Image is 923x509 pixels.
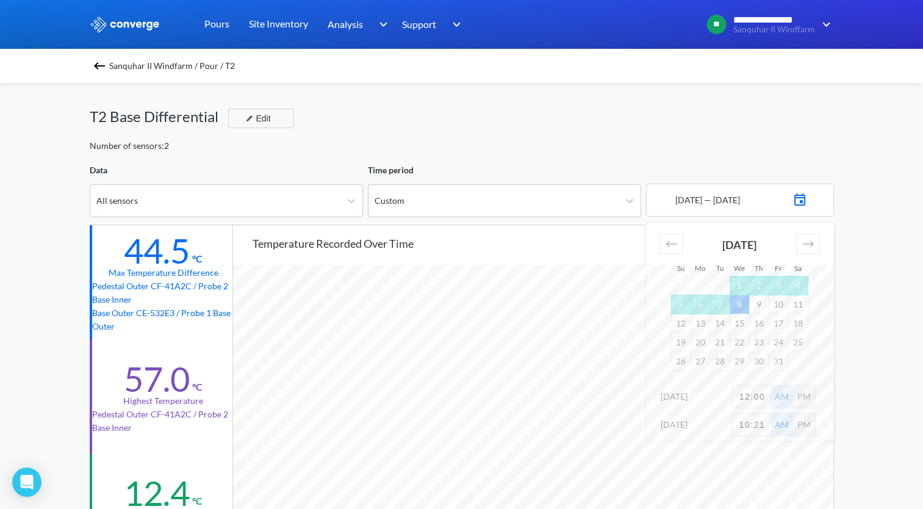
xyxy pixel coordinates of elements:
img: downArrow.svg [371,17,390,32]
span: Sanquhar II Windfarm / Pour / T2 [109,57,235,74]
small: Mo [695,264,705,272]
div: Highest temperature [123,394,203,408]
img: edit-icon.svg [246,115,253,122]
p: Pedestal Outer CF-41A2C / Probe 2 Base Inner [92,408,235,435]
div: 44.5 [124,230,190,272]
div: Time period [368,164,641,177]
small: Su [677,264,684,272]
div: T2 Base Differential [90,105,228,128]
img: logo_ewhite.svg [90,16,160,32]
div: 57.0 [124,358,190,400]
div: Open Intercom Messenger [12,467,41,497]
small: Fr [775,264,782,272]
img: downArrow.svg [814,17,834,32]
img: backspace.svg [92,59,107,73]
div: All sensors [96,194,138,208]
span: Support [402,16,436,32]
span: Analysis [328,16,363,32]
div: Custom [375,194,404,208]
img: calendar_icon_blu.svg [792,190,807,207]
div: Number of sensors: 2 [90,139,169,153]
small: Tu [716,264,724,272]
p: Pedestal Outer CF-41A2C / Probe 2 Base Inner [92,280,235,306]
button: Edit [228,109,294,128]
small: Th [755,264,763,272]
div: [DATE] — [DATE] [673,193,740,207]
div: Calendar [646,223,834,441]
img: downArrow.svg [445,17,464,32]
div: Move backward to switch to the previous month. [659,234,683,254]
div: Move forward to switch to the next month. [796,234,820,254]
div: Data [90,164,363,177]
small: We [734,264,745,272]
div: Edit [241,111,273,126]
div: Max temperature difference [109,266,218,280]
p: Base Outer CE-532E3 / Probe 1 Base Outer [92,306,235,333]
strong: [DATE] [722,238,756,251]
div: Temperature recorded over time [253,235,833,252]
small: Sa [794,264,802,272]
span: Sanquhar II Windfarm [733,25,814,34]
